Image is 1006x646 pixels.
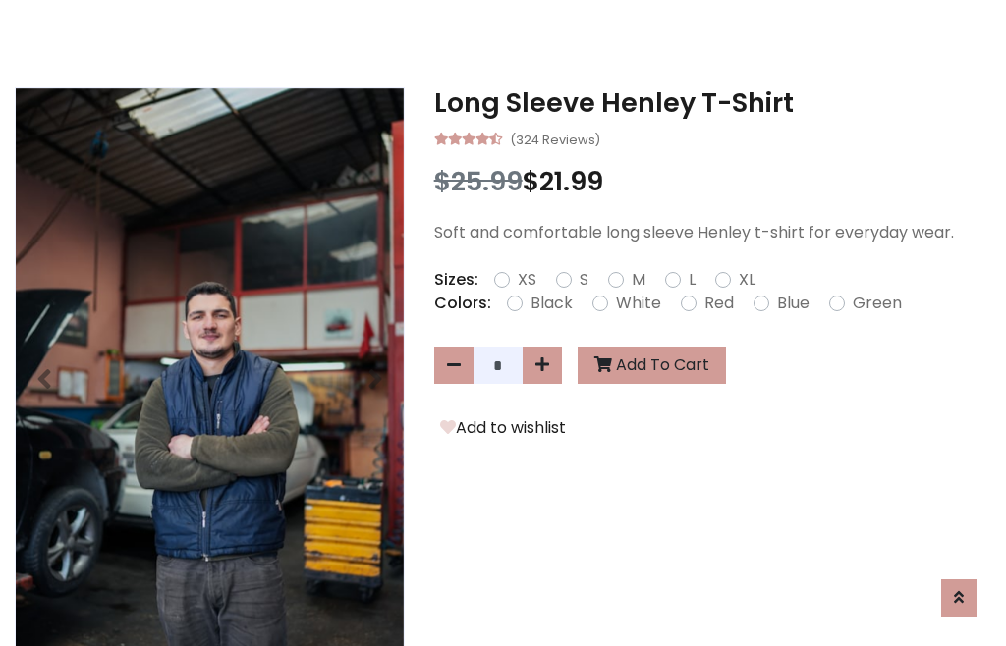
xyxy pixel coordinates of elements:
[434,221,991,244] p: Soft and comfortable long sleeve Henley t-shirt for everyday wear.
[434,415,572,441] button: Add to wishlist
[510,127,600,150] small: (324 Reviews)
[616,292,661,315] label: White
[539,163,603,199] span: 21.99
[777,292,810,315] label: Blue
[531,292,573,315] label: Black
[434,292,491,315] p: Colors:
[580,268,588,292] label: S
[434,163,523,199] span: $25.99
[434,87,991,119] h3: Long Sleeve Henley T-Shirt
[518,268,536,292] label: XS
[704,292,734,315] label: Red
[632,268,645,292] label: M
[689,268,696,292] label: L
[853,292,902,315] label: Green
[434,268,478,292] p: Sizes:
[434,166,991,197] h3: $
[578,347,726,384] button: Add To Cart
[739,268,755,292] label: XL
